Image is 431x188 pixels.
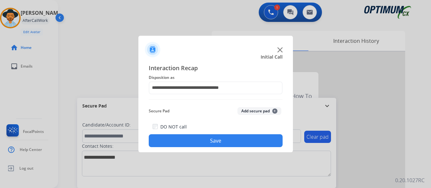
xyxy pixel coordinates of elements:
[149,74,283,81] span: Disposition as
[149,63,283,74] span: Interaction Recap
[395,176,425,184] p: 0.20.1027RC
[145,42,160,57] img: contactIcon
[149,134,283,147] button: Save
[160,124,187,130] label: DO NOT call
[272,108,277,114] span: +
[261,54,283,60] span: Initial Call
[237,107,281,115] button: Add secure pad+
[149,107,169,115] span: Secure Pad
